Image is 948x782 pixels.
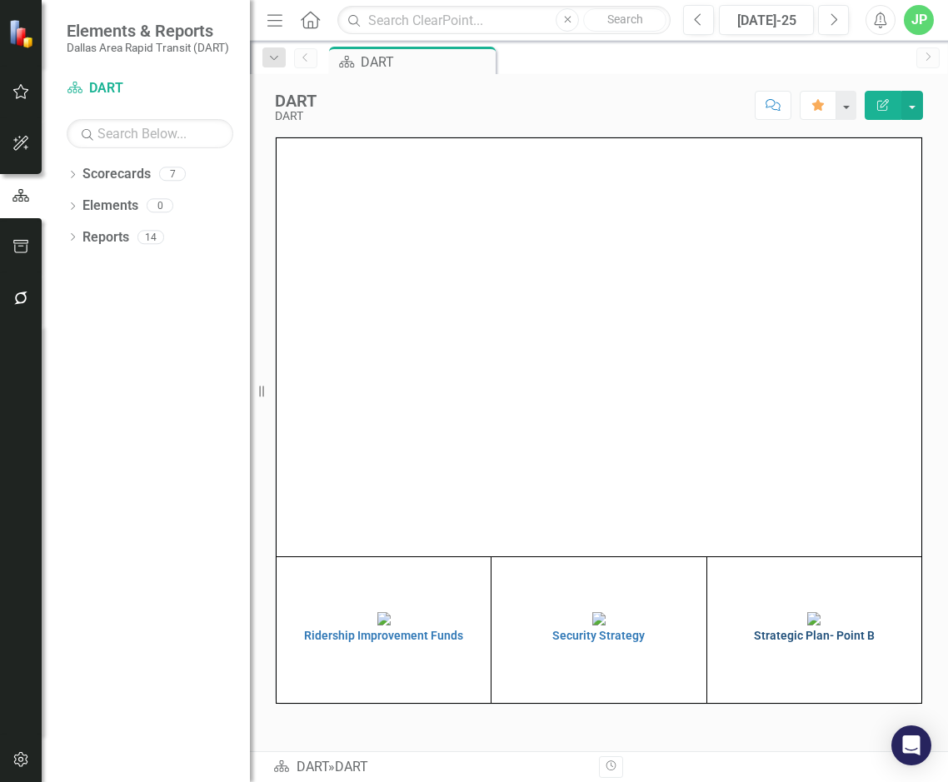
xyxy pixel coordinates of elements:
div: Open Intercom Messenger [891,725,931,765]
a: Scorecards [82,165,151,184]
h4: Ridership Improvement Funds [281,630,486,642]
h4: Security Strategy [496,630,701,642]
div: DART [361,52,491,72]
div: DART [275,92,317,110]
div: 7 [159,167,186,182]
img: mceclip4%20v3.png [807,612,821,625]
img: ClearPoint Strategy [7,17,38,49]
img: mceclip1%20v4.png [377,612,391,625]
div: » [273,758,586,777]
div: DART [335,759,368,775]
a: Security Strategy [496,610,701,642]
div: 14 [137,230,164,244]
a: Elements [82,197,138,216]
a: DART [67,79,233,98]
span: Search [607,12,643,26]
div: DART [275,110,317,122]
a: DART [297,759,328,775]
input: Search Below... [67,119,233,148]
button: JP [904,5,934,35]
a: Ridership Improvement Funds [281,610,486,642]
input: Search ClearPoint... [337,6,671,35]
img: mceclip2%20v4.png [592,612,606,625]
a: Strategic Plan- Point B [711,610,917,642]
span: Elements & Reports [67,21,229,41]
small: Dallas Area Rapid Transit (DART) [67,41,229,54]
div: 0 [147,199,173,213]
a: Reports [82,228,129,247]
button: Search [583,8,666,32]
div: [DATE]-25 [725,11,808,31]
button: [DATE]-25 [719,5,814,35]
h4: Strategic Plan- Point B [711,630,917,642]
